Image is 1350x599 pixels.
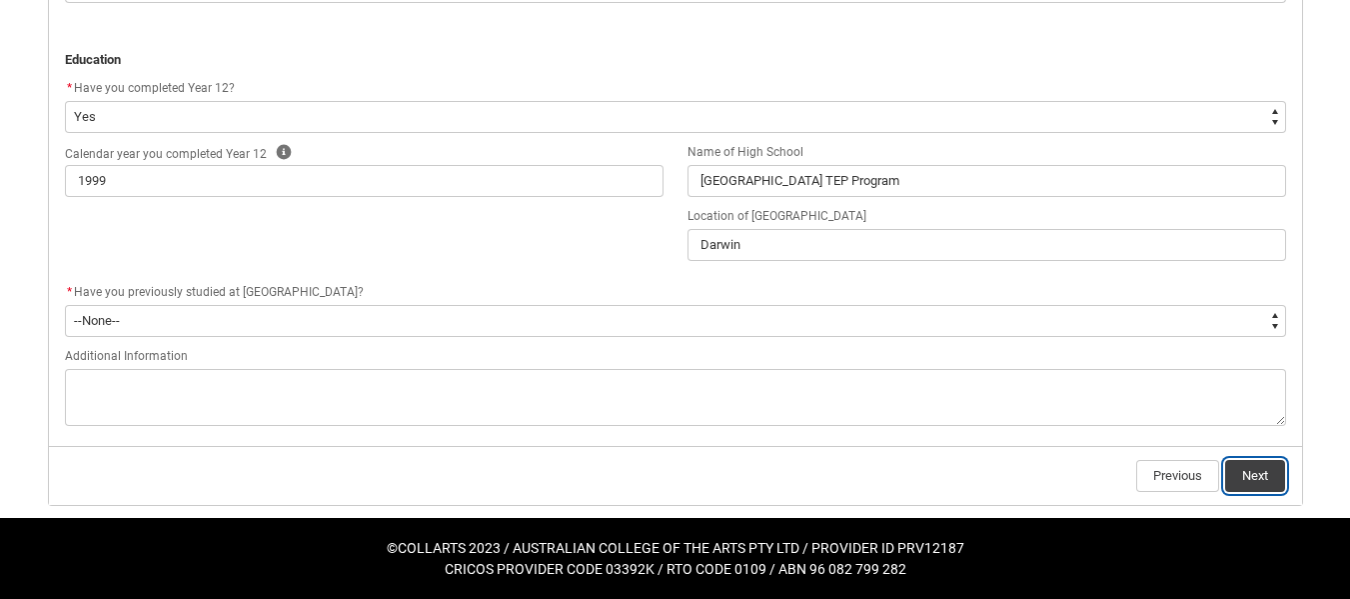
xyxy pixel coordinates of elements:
span: Additional Information [65,349,188,363]
abbr: required [67,285,72,299]
span: Location of [GEOGRAPHIC_DATA] [687,209,866,223]
button: Previous [1136,460,1219,492]
abbr: required [67,81,72,95]
strong: Education [65,52,121,67]
button: Next [1225,460,1285,492]
span: Have you completed Year 12? [74,81,235,95]
span: Name of High School [687,145,803,159]
span: Calendar year you completed Year 12 [65,147,267,161]
span: Have you previously studied at [GEOGRAPHIC_DATA]? [74,285,364,299]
